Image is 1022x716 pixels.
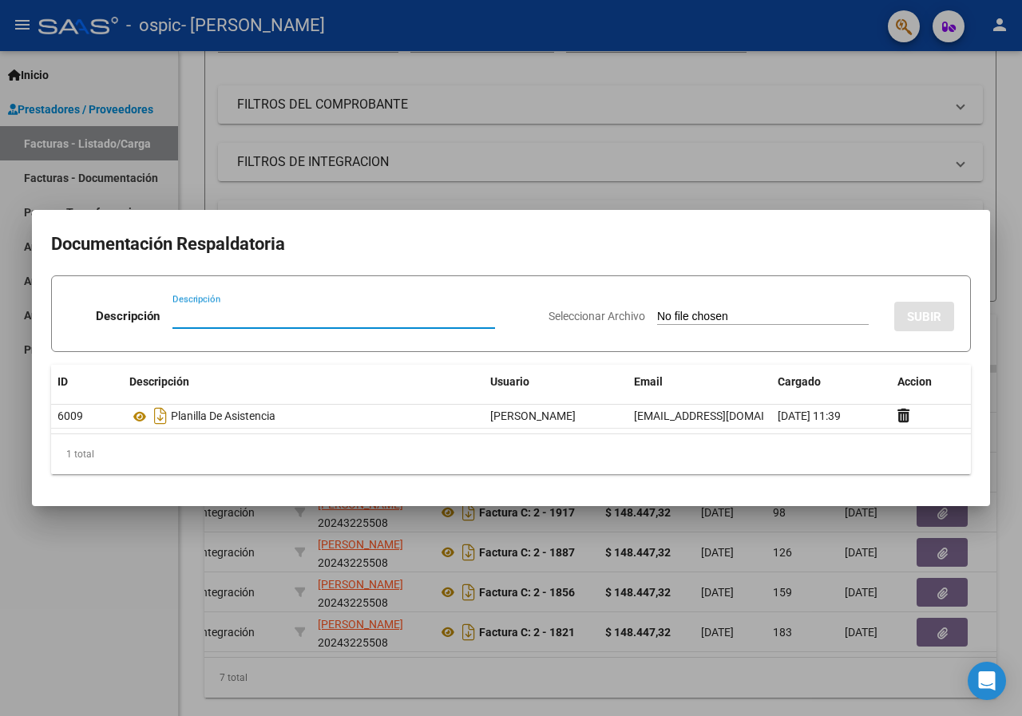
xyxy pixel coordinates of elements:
[57,375,68,388] span: ID
[57,409,83,422] span: 6009
[484,365,628,399] datatable-header-cell: Usuario
[897,375,932,388] span: Accion
[129,403,477,429] div: Planilla De Asistencia
[891,365,971,399] datatable-header-cell: Accion
[778,409,841,422] span: [DATE] 11:39
[778,375,821,388] span: Cargado
[628,365,771,399] datatable-header-cell: Email
[907,310,941,324] span: SUBIR
[123,365,484,399] datatable-header-cell: Descripción
[490,375,529,388] span: Usuario
[634,375,663,388] span: Email
[51,365,123,399] datatable-header-cell: ID
[634,409,811,422] span: [EMAIL_ADDRESS][DOMAIN_NAME]
[96,307,160,326] p: Descripción
[894,302,954,331] button: SUBIR
[490,409,576,422] span: [PERSON_NAME]
[51,229,971,259] h2: Documentación Respaldatoria
[51,434,971,474] div: 1 total
[968,662,1006,700] div: Open Intercom Messenger
[129,375,189,388] span: Descripción
[150,403,171,429] i: Descargar documento
[771,365,891,399] datatable-header-cell: Cargado
[549,310,645,322] span: Seleccionar Archivo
